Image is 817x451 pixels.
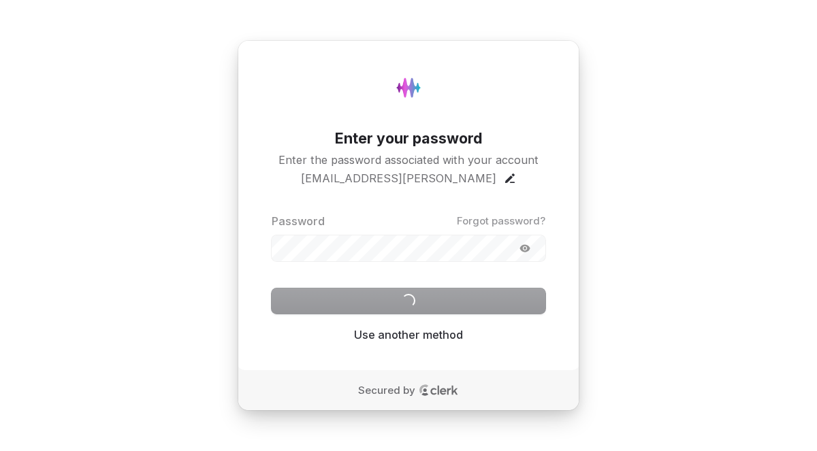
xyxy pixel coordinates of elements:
p: Secured by [358,384,415,397]
img: Hydee.ai [388,67,429,108]
a: Clerk logo [419,384,460,397]
p: [EMAIL_ADDRESS][PERSON_NAME] [301,171,496,186]
button: Edit [503,171,517,185]
a: Use another method [354,327,463,343]
h1: Enter your password [272,129,545,149]
button: Show password [508,238,542,258]
p: Enter the password associated with your account [272,152,545,168]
